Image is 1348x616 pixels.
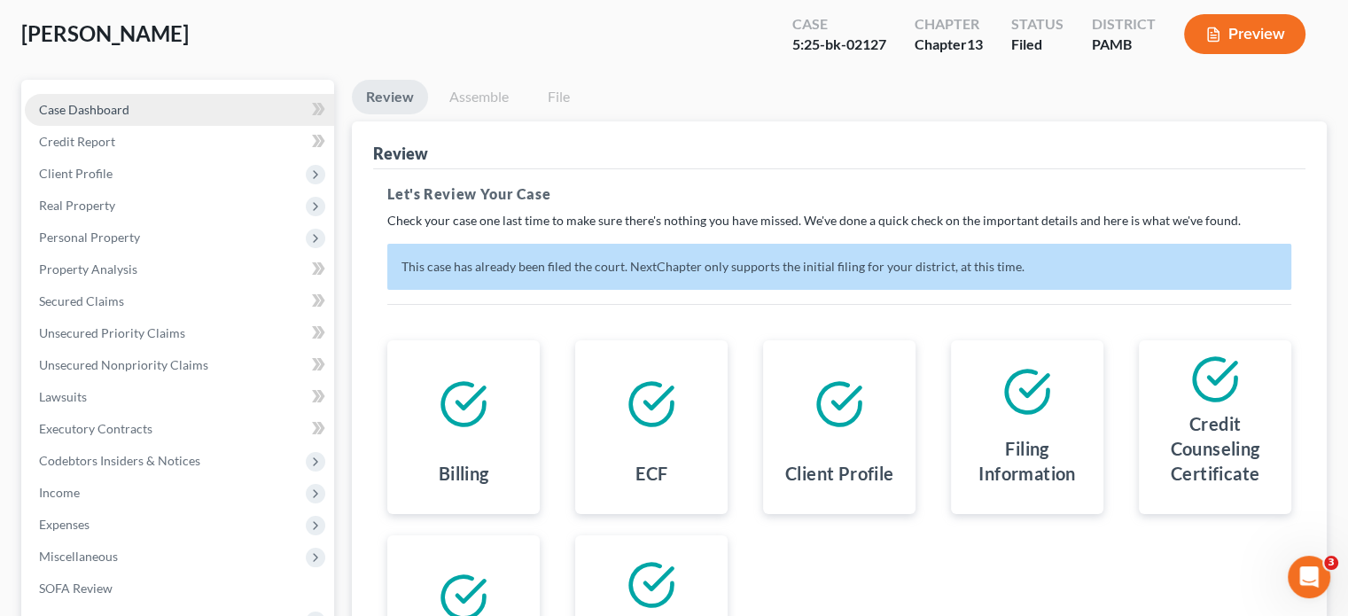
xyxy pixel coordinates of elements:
[965,436,1089,486] h4: Filing Information
[1092,14,1156,35] div: District
[387,244,1291,290] p: This case has already been filed the court. NextChapter only supports the initial filing for your...
[39,261,137,277] span: Property Analysis
[39,325,185,340] span: Unsecured Priority Claims
[25,573,334,604] a: SOFA Review
[39,230,140,245] span: Personal Property
[39,357,208,372] span: Unsecured Nonpriority Claims
[25,285,334,317] a: Secured Claims
[635,461,667,486] h4: ECF
[39,102,129,117] span: Case Dashboard
[25,413,334,445] a: Executory Contracts
[915,35,983,55] div: Chapter
[25,126,334,158] a: Credit Report
[25,381,334,413] a: Lawsuits
[1011,35,1064,55] div: Filed
[39,517,90,532] span: Expenses
[439,461,489,486] h4: Billing
[39,134,115,149] span: Credit Report
[792,35,886,55] div: 5:25-bk-02127
[25,94,334,126] a: Case Dashboard
[39,485,80,500] span: Income
[39,453,200,468] span: Codebtors Insiders & Notices
[387,183,1291,205] h5: Let's Review Your Case
[1153,411,1277,486] h4: Credit Counseling Certificate
[25,253,334,285] a: Property Analysis
[39,293,124,308] span: Secured Claims
[1011,14,1064,35] div: Status
[1184,14,1305,54] button: Preview
[1324,556,1338,570] span: 3
[21,20,189,46] span: [PERSON_NAME]
[967,35,983,52] span: 13
[39,549,118,564] span: Miscellaneous
[435,80,523,114] a: Assemble
[785,461,894,486] h4: Client Profile
[530,80,587,114] a: File
[39,166,113,181] span: Client Profile
[1288,556,1330,598] iframe: Intercom live chat
[39,198,115,213] span: Real Property
[25,317,334,349] a: Unsecured Priority Claims
[1092,35,1156,55] div: PAMB
[373,143,428,164] div: Review
[39,389,87,404] span: Lawsuits
[352,80,428,114] a: Review
[39,581,113,596] span: SOFA Review
[915,14,983,35] div: Chapter
[387,212,1291,230] p: Check your case one last time to make sure there's nothing you have missed. We've done a quick ch...
[25,349,334,381] a: Unsecured Nonpriority Claims
[39,421,152,436] span: Executory Contracts
[792,14,886,35] div: Case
